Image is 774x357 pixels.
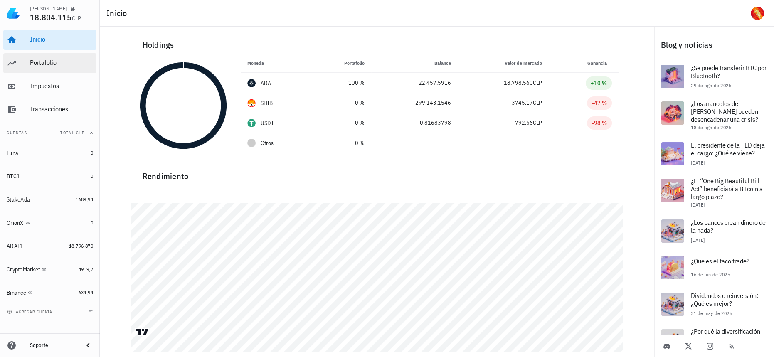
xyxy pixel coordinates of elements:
[512,99,533,106] span: 3745,17
[3,100,96,120] a: Transacciones
[691,177,763,201] span: ¿El “One Big Beautiful Bill Act” beneficiará a Bitcoin a largo plazo?
[371,53,458,73] th: Balance
[654,58,774,95] a: ¿Se puede transferir BTC por Bluetooth? 29 de ago de 2025
[3,259,96,279] a: CryptoMarket 4919,7
[591,79,607,87] div: +10 %
[654,95,774,135] a: ¿Los aranceles de [PERSON_NAME] pueden desencadenar una crisis? 18 de ago de 2025
[30,105,93,113] div: Transacciones
[691,141,765,157] span: El presidente de la FED deja el cargo: ¿Qué se viene?
[247,99,256,107] div: SHIB-icon
[261,139,274,148] span: Otros
[136,32,619,58] div: Holdings
[30,59,93,66] div: Portafolio
[3,143,96,163] a: Luna 0
[691,291,758,308] span: Dividendos o reinversión: ¿Qué es mejor?
[654,172,774,213] a: ¿El “One Big Beautiful Bill Act” beneficiará a Bitcoin a largo plazo? [DATE]
[261,119,274,127] div: USDT
[610,139,612,147] span: -
[7,219,24,227] div: OrionX
[654,249,774,286] a: ¿Qué es el taco trade? 16 de jun de 2025
[3,53,96,73] a: Portafolio
[592,99,607,107] div: -47 %
[654,32,774,58] div: Blog y noticias
[504,79,533,86] span: 18.798.560
[3,123,96,143] button: CuentasTotal CLP
[135,328,150,336] a: Charting by TradingView
[592,119,607,127] div: -98 %
[60,130,85,135] span: Total CLP
[3,166,96,186] a: BTC1 0
[7,7,20,20] img: LedgiFi
[76,196,93,202] span: 1689,94
[30,12,72,23] span: 18.804.115
[587,60,612,66] span: Ganancia
[458,53,549,73] th: Valor de mercado
[654,286,774,323] a: Dividendos o reinversión: ¿Qué es mejor? 31 de may de 2025
[654,213,774,249] a: ¿Los bancos crean dinero de la nada? [DATE]
[318,98,365,107] div: 0 %
[79,289,93,295] span: 634,94
[91,219,93,226] span: 0
[691,218,766,234] span: ¿Los bancos crean dinero de la nada?
[7,289,26,296] div: Binance
[533,119,542,126] span: CLP
[7,266,40,273] div: CryptoMarket
[30,5,67,12] div: [PERSON_NAME]
[7,243,23,250] div: ADAL1
[312,53,371,73] th: Portafolio
[751,7,764,20] div: avatar
[7,150,18,157] div: Luna
[247,119,256,127] div: USDT-icon
[691,237,705,243] span: [DATE]
[30,342,76,349] div: Soporte
[691,99,758,123] span: ¿Los aranceles de [PERSON_NAME] pueden desencadenar una crisis?
[241,53,312,73] th: Moneda
[449,139,451,147] span: -
[91,150,93,156] span: 0
[378,118,451,127] div: 0,81683798
[515,119,533,126] span: 792,56
[3,236,96,256] a: ADAL1 18.796.870
[318,79,365,87] div: 100 %
[533,79,542,86] span: CLP
[533,99,542,106] span: CLP
[9,309,52,315] span: agregar cuenta
[30,82,93,90] div: Impuestos
[261,79,271,87] div: ADA
[540,139,542,147] span: -
[247,79,256,87] div: ADA-icon
[106,7,131,20] h1: Inicio
[3,190,96,209] a: StakeAda 1689,94
[261,99,273,107] div: SHIB
[7,173,20,180] div: BTC1
[79,266,93,272] span: 4919,7
[691,64,767,80] span: ¿Se puede transferir BTC por Bluetooth?
[3,30,96,50] a: Inicio
[3,76,96,96] a: Impuestos
[318,139,365,148] div: 0 %
[5,308,56,316] button: agregar cuenta
[69,243,93,249] span: 18.796.870
[691,82,731,89] span: 29 de ago de 2025
[691,124,731,130] span: 18 de ago de 2025
[691,160,705,166] span: [DATE]
[7,196,30,203] div: StakeAda
[691,202,705,208] span: [DATE]
[691,310,732,316] span: 31 de may de 2025
[378,79,451,87] div: 22.457,5916
[3,283,96,303] a: Binance 634,94
[91,173,93,179] span: 0
[318,118,365,127] div: 0 %
[378,98,451,107] div: 299.143,1546
[3,213,96,233] a: OrionX 0
[30,35,93,43] div: Inicio
[691,257,749,265] span: ¿Qué es el taco trade?
[654,135,774,172] a: El presidente de la FED deja el cargo: ¿Qué se viene? [DATE]
[691,271,730,278] span: 16 de jun de 2025
[72,15,81,22] span: CLP
[136,163,619,183] div: Rendimiento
